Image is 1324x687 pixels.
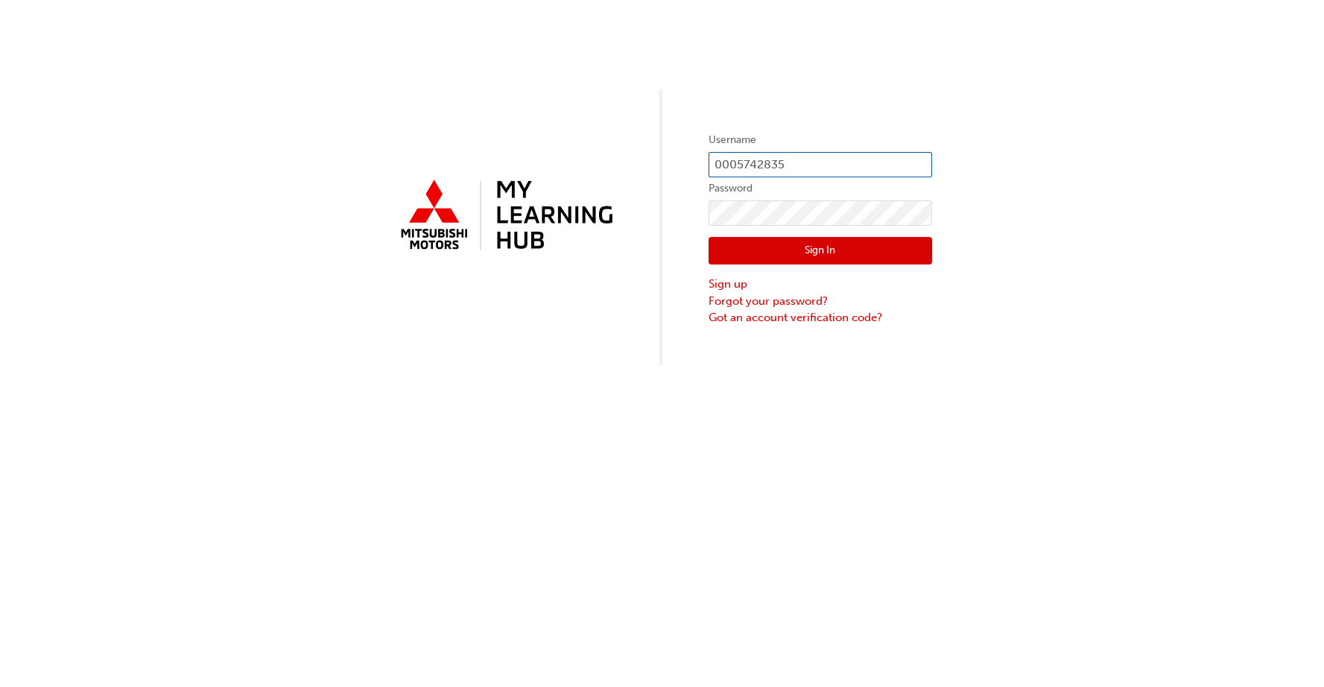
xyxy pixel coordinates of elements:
[709,180,932,197] label: Password
[709,293,932,310] a: Forgot your password?
[709,152,932,177] input: Username
[709,276,932,293] a: Sign up
[709,131,932,149] label: Username
[393,174,616,259] img: mmal
[709,237,932,265] button: Sign In
[709,309,932,326] a: Got an account verification code?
